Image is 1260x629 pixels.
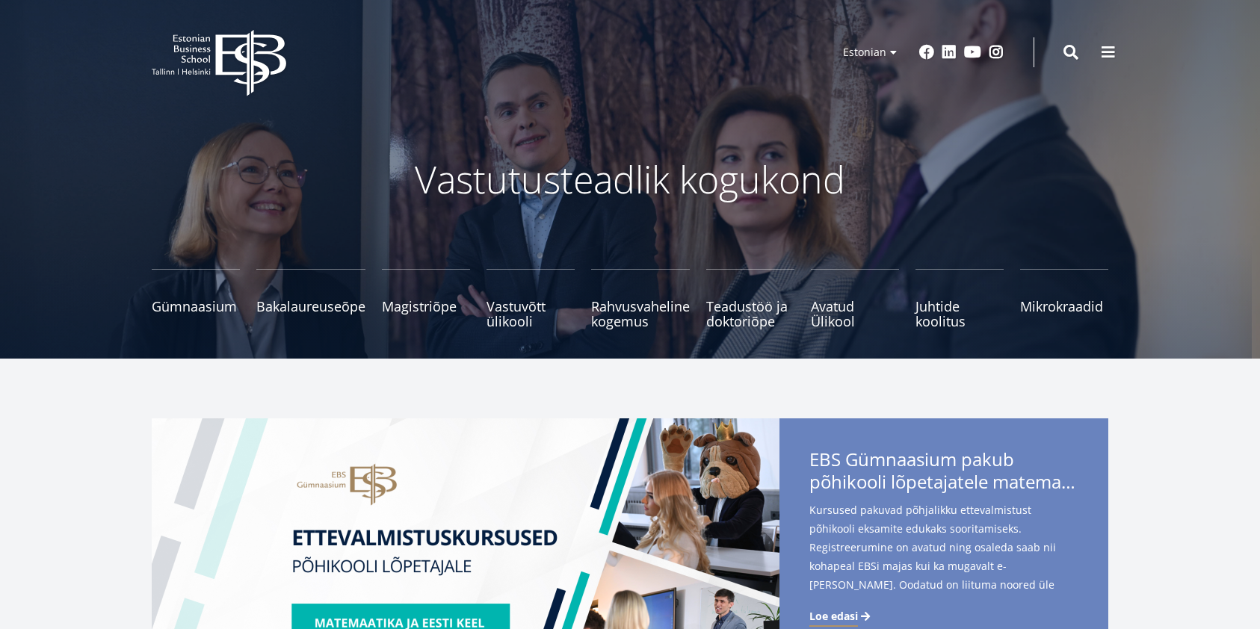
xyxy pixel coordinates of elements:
[591,299,690,329] span: Rahvusvaheline kogemus
[809,501,1078,618] span: Kursused pakuvad põhjalikku ettevalmistust põhikooli eksamite edukaks sooritamiseks. Registreerum...
[152,299,240,314] span: Gümnaasium
[989,45,1004,60] a: Instagram
[706,299,794,329] span: Teadustöö ja doktoriõpe
[919,45,934,60] a: Facebook
[256,299,365,314] span: Bakalaureuseõpe
[487,269,575,329] a: Vastuvõtt ülikooli
[234,157,1026,202] p: Vastutusteadlik kogukond
[915,269,1004,329] a: Juhtide koolitus
[382,299,470,314] span: Magistriõpe
[915,299,1004,329] span: Juhtide koolitus
[809,609,858,624] span: Loe edasi
[811,299,899,329] span: Avatud Ülikool
[964,45,981,60] a: Youtube
[706,269,794,329] a: Teadustöö ja doktoriõpe
[382,269,470,329] a: Magistriõpe
[942,45,957,60] a: Linkedin
[809,609,873,624] a: Loe edasi
[256,269,365,329] a: Bakalaureuseõpe
[487,299,575,329] span: Vastuvõtt ülikooli
[811,269,899,329] a: Avatud Ülikool
[152,269,240,329] a: Gümnaasium
[591,269,690,329] a: Rahvusvaheline kogemus
[1020,299,1108,314] span: Mikrokraadid
[1020,269,1108,329] a: Mikrokraadid
[809,471,1078,493] span: põhikooli lõpetajatele matemaatika- ja eesti keele kursuseid
[809,448,1078,498] span: EBS Gümnaasium pakub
